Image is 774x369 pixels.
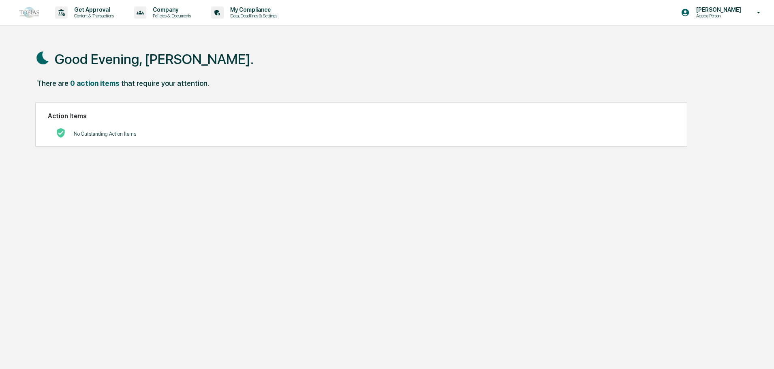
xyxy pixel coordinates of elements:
h2: Action Items [48,112,675,120]
p: Policies & Documents [146,13,195,19]
p: [PERSON_NAME] [690,6,745,13]
p: Content & Transactions [68,13,118,19]
p: Access Person [690,13,745,19]
p: Get Approval [68,6,118,13]
img: No Actions logo [56,128,66,138]
p: Company [146,6,195,13]
img: logo [19,7,39,18]
p: My Compliance [224,6,281,13]
div: that require your attention. [121,79,209,87]
h1: Good Evening, [PERSON_NAME]. [55,51,254,67]
div: 0 action items [70,79,120,87]
div: There are [37,79,68,87]
p: Data, Deadlines & Settings [224,13,281,19]
p: No Outstanding Action Items [74,131,136,137]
